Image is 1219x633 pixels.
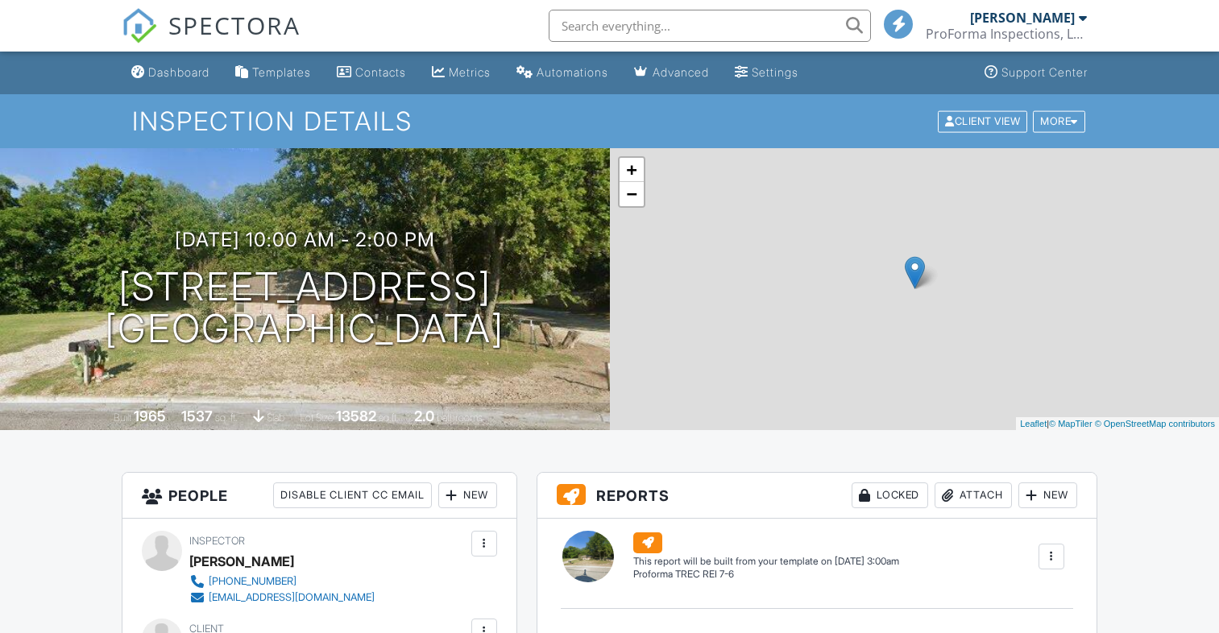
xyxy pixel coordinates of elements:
div: Advanced [653,65,709,79]
span: Built [114,412,131,424]
a: Zoom in [620,158,644,182]
div: | [1016,417,1219,431]
img: The Best Home Inspection Software - Spectora [122,8,157,43]
a: Metrics [425,58,497,88]
div: Contacts [355,65,406,79]
a: Contacts [330,58,413,88]
input: Search everything... [549,10,871,42]
div: Dashboard [148,65,209,79]
div: [PERSON_NAME] [970,10,1075,26]
h1: Inspection Details [132,107,1087,135]
a: Dashboard [125,58,216,88]
div: Support Center [1001,65,1088,79]
a: Templates [229,58,317,88]
a: © MapTiler [1049,419,1093,428]
a: Leaflet [1020,419,1047,428]
div: Client View [938,110,1027,132]
div: Metrics [449,65,491,79]
div: Templates [252,65,311,79]
div: [PERSON_NAME] [189,549,294,573]
div: Proforma TREC REI 7-6 [633,568,899,581]
div: 13582 [336,408,376,424]
div: More [1033,110,1085,132]
span: SPECTORA [168,8,301,42]
a: Client View [936,114,1031,126]
a: Zoom out [620,182,644,206]
a: Support Center [978,58,1094,88]
span: sq.ft. [379,412,399,424]
h3: [DATE] 10:00 am - 2:00 pm [175,229,435,250]
div: Locked [852,482,928,508]
div: New [1018,482,1077,508]
span: Lot Size [300,412,334,424]
h1: [STREET_ADDRESS] [GEOGRAPHIC_DATA] [105,266,504,351]
div: 2.0 [414,408,434,424]
div: Attach [935,482,1012,508]
h3: Reports [537,473,1097,519]
div: This report will be built from your template on [DATE] 3:00am [633,555,899,568]
div: ProForma Inspections, LLC [926,26,1087,42]
a: SPECTORA [122,22,301,56]
div: Disable Client CC Email [273,482,432,508]
div: 1965 [134,408,166,424]
span: bathrooms [437,412,483,424]
a: Settings [728,58,805,88]
div: [PHONE_NUMBER] [209,575,296,588]
h3: People [122,473,516,519]
a: Advanced [628,58,715,88]
span: slab [267,412,284,424]
span: Inspector [189,535,245,547]
div: Settings [752,65,798,79]
div: Automations [537,65,608,79]
a: [EMAIL_ADDRESS][DOMAIN_NAME] [189,590,375,606]
div: New [438,482,497,508]
div: [EMAIL_ADDRESS][DOMAIN_NAME] [209,591,375,604]
span: sq. ft. [215,412,238,424]
a: Automations (Basic) [510,58,615,88]
a: © OpenStreetMap contributors [1095,419,1215,428]
div: 1537 [181,408,213,424]
a: [PHONE_NUMBER] [189,573,375,590]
